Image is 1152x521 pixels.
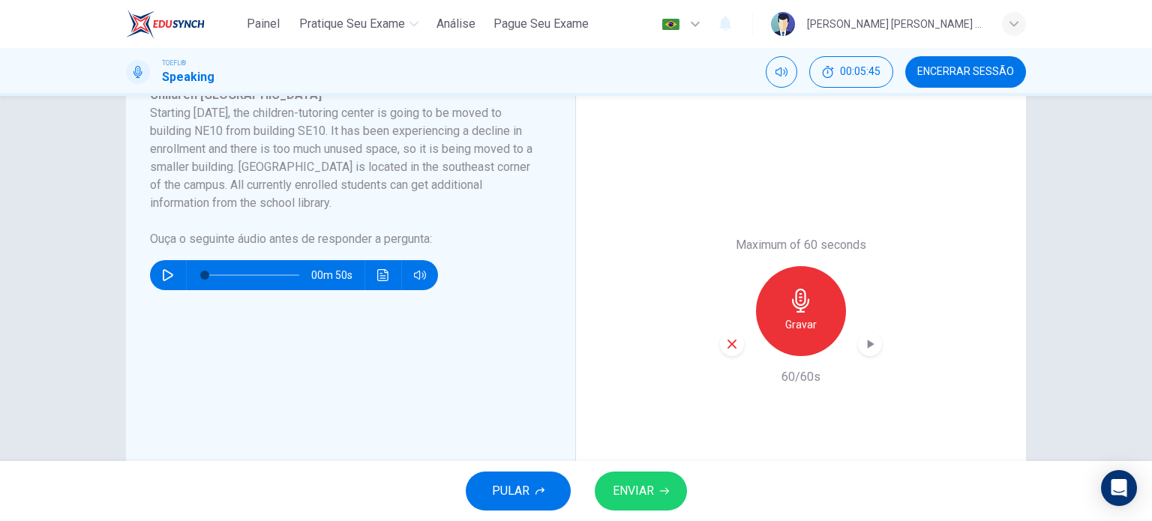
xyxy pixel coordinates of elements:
img: Profile picture [771,12,795,36]
button: 00:05:45 [809,56,893,88]
span: PULAR [492,481,529,502]
div: Open Intercom Messenger [1101,470,1137,506]
h6: Ouça o seguinte áudio antes de responder a pergunta : [150,230,533,248]
span: 00:05:45 [840,66,880,78]
button: Clique para ver a transcrição do áudio [371,260,395,290]
span: Painel [247,15,280,33]
h6: Maximum of 60 seconds [736,236,866,254]
span: 00m 50s [311,260,364,290]
img: pt [661,19,680,30]
h6: Gravar [785,316,817,334]
a: EduSynch logo [126,9,239,39]
span: TOEFL® [162,58,186,68]
div: Esconder [809,56,893,88]
h6: Starting [DATE], the children-tutoring center is going to be moved to building NE10 from building... [150,104,533,212]
button: Pratique seu exame [293,10,424,37]
button: Painel [239,10,287,37]
button: Gravar [756,266,846,356]
button: PULAR [466,472,571,511]
button: Pague Seu Exame [487,10,595,37]
button: Análise [430,10,481,37]
div: Silenciar [766,56,797,88]
h6: 60/60s [781,368,820,386]
span: Encerrar Sessão [917,66,1014,78]
button: ENVIAR [595,472,687,511]
h1: Speaking [162,68,214,86]
span: Pague Seu Exame [493,15,589,33]
button: Encerrar Sessão [905,56,1026,88]
div: [PERSON_NAME] [PERSON_NAME] [PERSON_NAME] [807,15,984,33]
span: Pratique seu exame [299,15,405,33]
img: EduSynch logo [126,9,205,39]
span: Análise [436,15,475,33]
span: ENVIAR [613,481,654,502]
